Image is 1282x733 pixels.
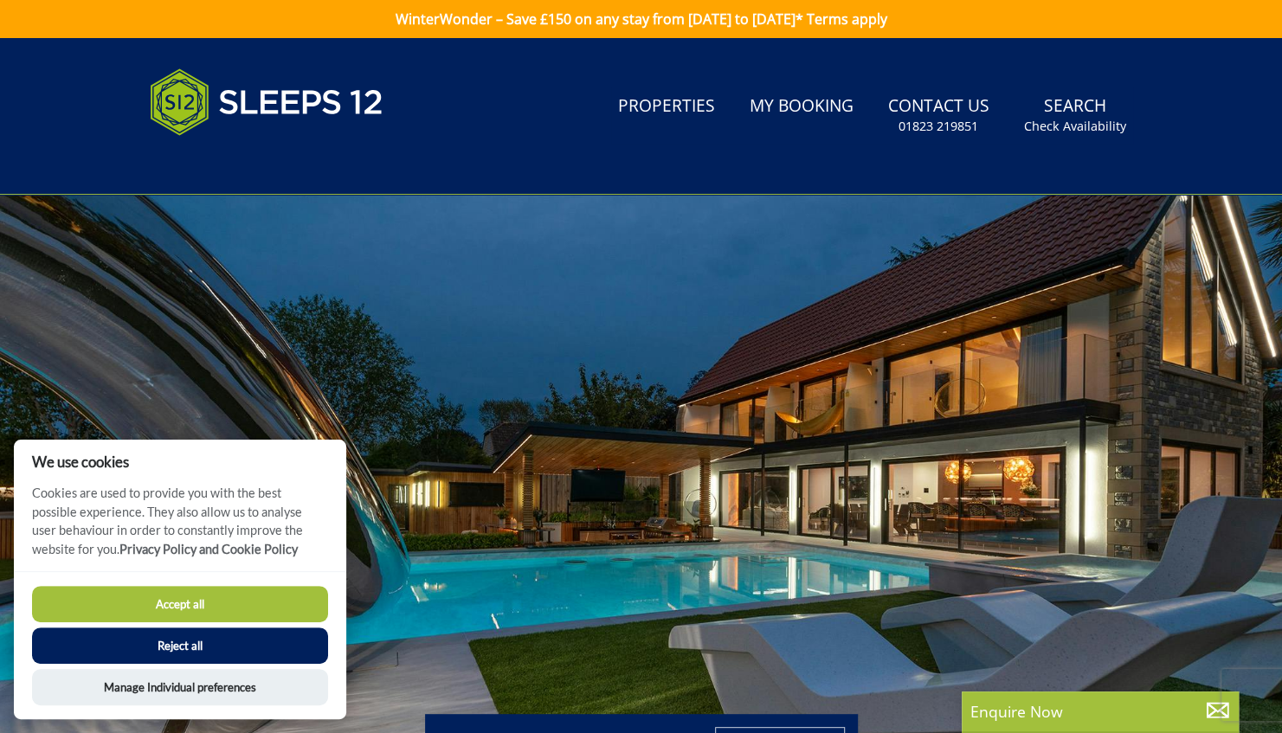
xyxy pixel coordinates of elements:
[881,87,996,144] a: Contact Us01823 219851
[32,627,328,664] button: Reject all
[32,669,328,705] button: Manage Individual preferences
[119,542,298,556] a: Privacy Policy and Cookie Policy
[899,118,978,135] small: 01823 219851
[743,87,860,126] a: My Booking
[1024,118,1126,135] small: Check Availability
[1017,87,1133,144] a: SearchCheck Availability
[611,87,722,126] a: Properties
[14,484,346,571] p: Cookies are used to provide you with the best possible experience. They also allow us to analyse ...
[141,156,323,170] iframe: Customer reviews powered by Trustpilot
[14,453,346,470] h2: We use cookies
[150,59,383,145] img: Sleeps 12
[970,700,1230,723] p: Enquire Now
[32,586,328,622] button: Accept all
